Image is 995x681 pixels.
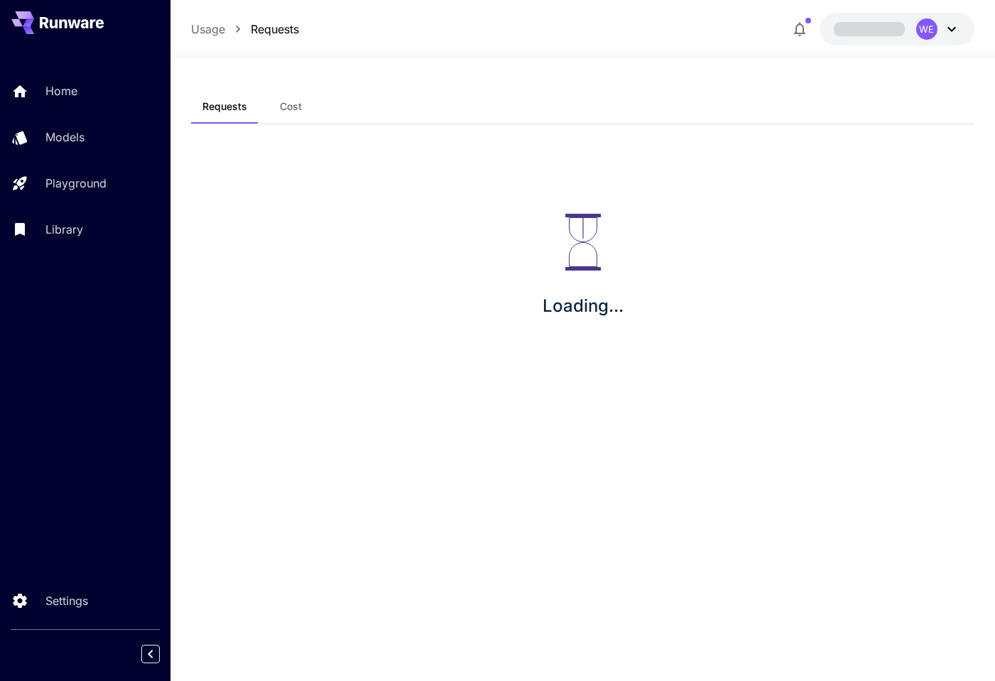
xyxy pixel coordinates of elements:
p: Settings [45,592,88,609]
div: Collapse sidebar [152,641,170,667]
p: Models [45,129,85,146]
button: WE [820,13,974,45]
span: Cost [280,100,302,113]
span: Requests [202,100,247,113]
a: Usage [191,21,225,38]
button: Collapse sidebar [141,645,160,663]
p: Playground [45,175,107,192]
p: Library [45,221,83,238]
nav: breadcrumb [191,21,299,38]
div: WE [916,18,937,40]
p: Loading... [543,293,624,319]
p: Home [45,82,77,99]
a: Requests [251,21,299,38]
